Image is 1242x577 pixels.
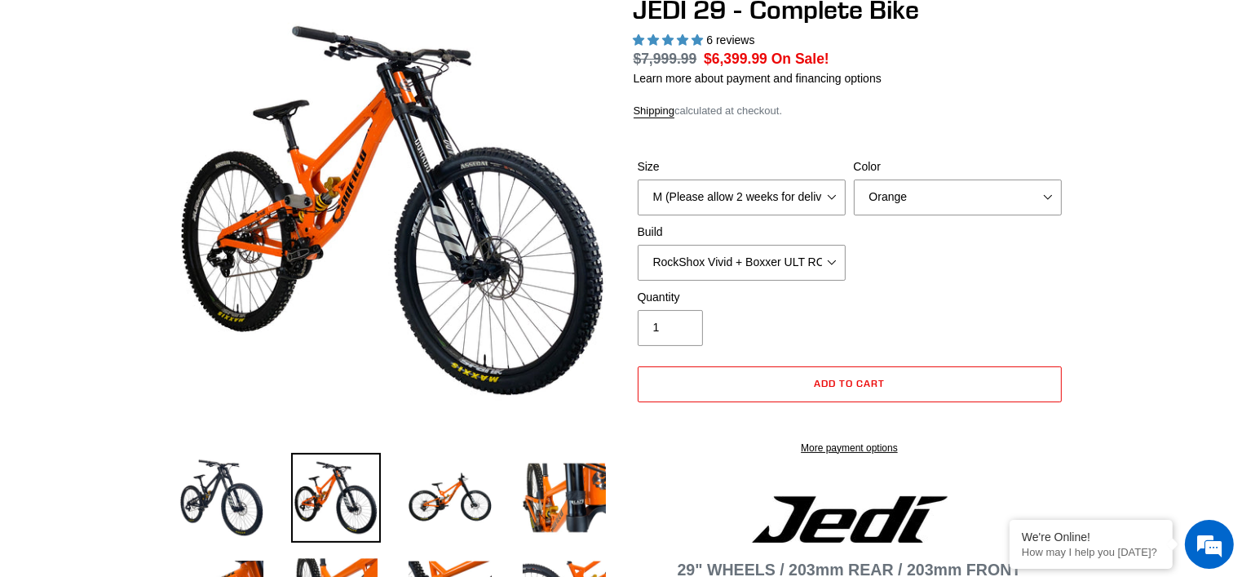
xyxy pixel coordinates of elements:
button: Add to cart [638,366,1062,402]
img: Load image into Gallery viewer, JEDI 29 - Complete Bike [405,453,495,543]
s: $7,999.99 [634,51,697,67]
label: Quantity [638,289,846,306]
span: 5.00 stars [634,33,707,47]
a: More payment options [638,441,1062,455]
img: Load image into Gallery viewer, JEDI 29 - Complete Bike [177,453,267,543]
label: Size [638,158,846,175]
label: Color [854,158,1062,175]
p: How may I help you today? [1022,546,1160,558]
div: We're Online! [1022,530,1160,544]
div: calculated at checkout. [634,103,1066,119]
a: Learn more about payment and financing options [634,72,882,85]
span: On Sale! [771,48,829,69]
img: Load image into Gallery viewer, JEDI 29 - Complete Bike [291,453,381,543]
a: Shipping [634,104,675,118]
label: Build [638,224,846,241]
span: Add to cart [814,377,885,389]
img: Load image into Gallery viewer, JEDI 29 - Complete Bike [519,453,609,543]
span: 6 reviews [706,33,754,47]
span: $6,399.99 [704,51,767,67]
img: Jedi Logo [752,496,948,543]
